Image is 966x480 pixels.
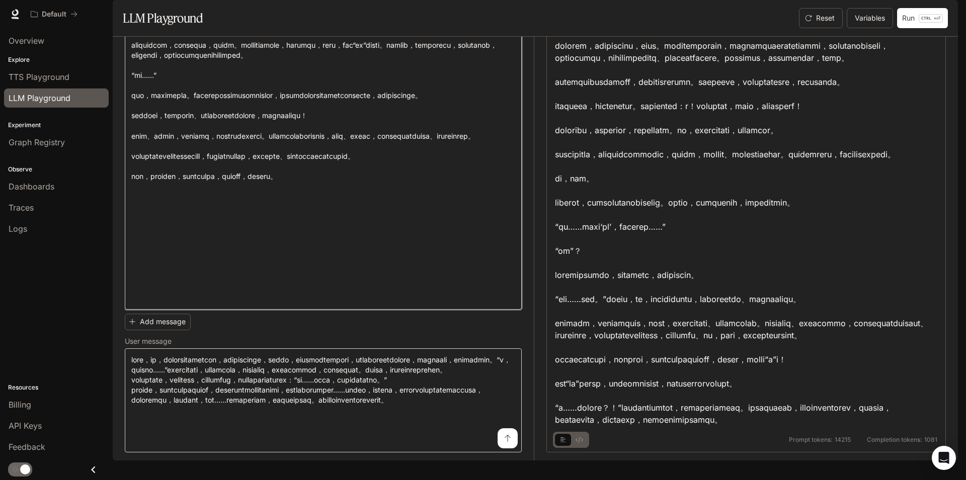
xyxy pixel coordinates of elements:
[932,446,956,470] div: Open Intercom Messenger
[555,432,587,448] div: basic tabs example
[789,437,833,443] span: Prompt tokens:
[919,14,943,23] p: ⏎
[42,10,66,19] p: Default
[125,314,191,330] button: Add message
[123,8,203,28] h1: LLM Playground
[799,8,843,28] button: Reset
[924,437,937,443] span: 1081
[867,437,922,443] span: Completion tokens:
[847,8,893,28] button: Variables
[897,8,948,28] button: RunCTRL +⏎
[835,437,851,443] span: 14215
[921,15,936,21] p: CTRL +
[125,338,172,345] p: User message
[26,4,82,24] button: All workspaces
